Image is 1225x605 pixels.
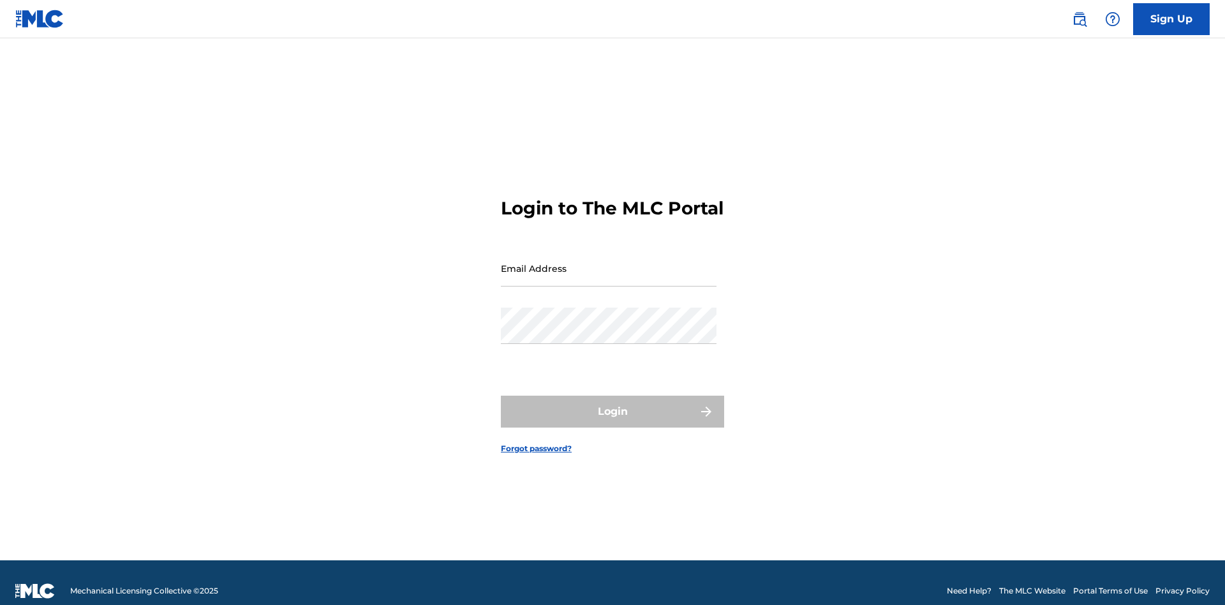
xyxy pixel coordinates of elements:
a: Sign Up [1133,3,1210,35]
img: help [1105,11,1120,27]
a: Forgot password? [501,443,572,454]
a: Public Search [1067,6,1092,32]
a: Need Help? [947,585,991,597]
span: Mechanical Licensing Collective © 2025 [70,585,218,597]
h3: Login to The MLC Portal [501,197,724,220]
img: MLC Logo [15,10,64,28]
a: The MLC Website [999,585,1065,597]
div: Help [1100,6,1125,32]
img: search [1072,11,1087,27]
img: logo [15,583,55,599]
a: Portal Terms of Use [1073,585,1148,597]
a: Privacy Policy [1155,585,1210,597]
